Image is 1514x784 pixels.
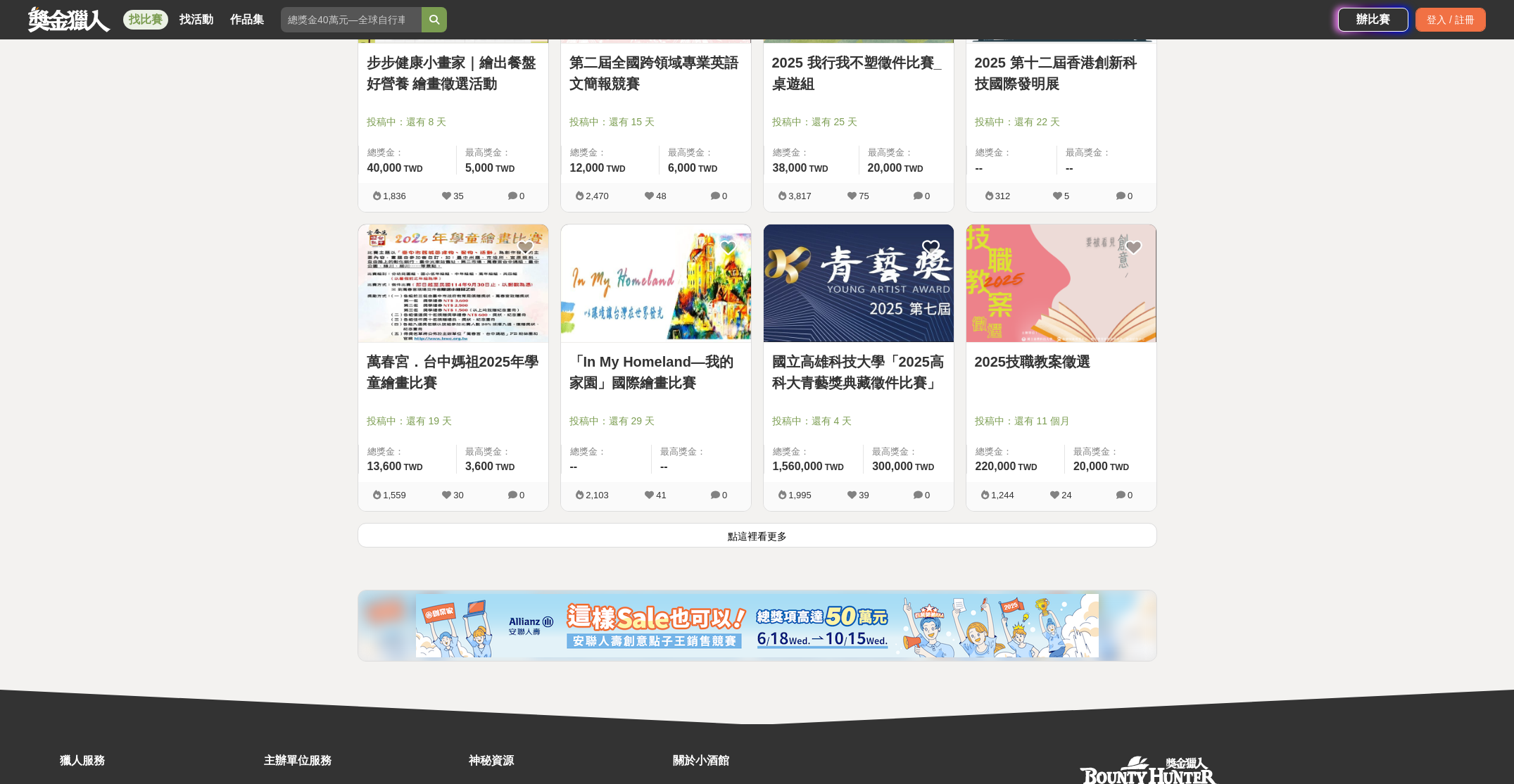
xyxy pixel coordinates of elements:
img: Cover Image [966,225,1156,342]
div: 關於小酒館 [673,752,870,769]
span: 最高獎金： [872,445,945,459]
button: 點這裡看更多 [358,523,1157,548]
span: 總獎金： [367,445,448,459]
span: TWD [606,164,625,174]
span: TWD [1110,462,1129,472]
a: 2025 第十二屆香港創新科技國際發明展 [975,52,1148,94]
span: 投稿中：還有 4 天 [772,414,945,429]
span: 0 [519,191,524,201]
span: 39 [859,490,869,500]
span: 2,103 [586,490,609,500]
input: 總獎金40萬元—全球自行車設計比賽 [281,7,422,32]
span: 0 [1128,191,1133,201]
span: -- [660,460,668,472]
span: 總獎金： [367,146,448,160]
span: 5,000 [465,162,493,174]
a: 2025技職教案徵選 [975,351,1148,372]
span: 最高獎金： [668,146,743,160]
span: 0 [925,490,930,500]
span: TWD [403,164,422,174]
a: 辦比賽 [1338,8,1408,32]
div: 登入 / 註冊 [1415,8,1486,32]
span: 總獎金： [570,445,643,459]
span: 35 [453,191,463,201]
a: 步步健康小畫家｜繪出餐盤好營養 繪畫徵選活動 [367,52,540,94]
span: 30 [453,490,463,500]
span: 投稿中：還有 8 天 [367,115,540,129]
span: 最高獎金： [465,146,540,160]
span: 總獎金： [976,445,1056,459]
span: 投稿中：還有 11 個月 [975,414,1148,429]
span: 1,559 [383,490,406,500]
a: 國立高雄科技大學「2025高科大青藝獎典藏徵件比賽」 [772,351,945,393]
span: TWD [904,164,923,174]
span: TWD [1018,462,1037,472]
a: 2025 我行我不塑徵件比賽_桌遊組 [772,52,945,94]
span: 38,000 [773,162,807,174]
span: 220,000 [976,460,1016,472]
div: 神秘資源 [469,752,666,769]
span: 1,560,000 [773,460,823,472]
span: 最高獎金： [660,445,743,459]
span: 3,817 [788,191,812,201]
span: 最高獎金： [1066,146,1148,160]
span: 3,600 [465,460,493,472]
span: 0 [1128,490,1133,500]
span: 總獎金： [976,146,1049,160]
span: 0 [925,191,930,201]
span: 0 [519,490,524,500]
span: 最高獎金： [1073,445,1148,459]
span: 最高獎金： [465,445,540,459]
span: 312 [995,191,1011,201]
span: 12,000 [570,162,605,174]
img: Cover Image [561,225,751,342]
span: -- [1066,162,1073,174]
span: 總獎金： [570,146,650,160]
span: TWD [698,164,717,174]
span: 投稿中：還有 22 天 [975,115,1148,129]
span: 20,000 [1073,460,1108,472]
span: 5 [1064,191,1069,201]
span: 1,995 [788,490,812,500]
span: 24 [1061,490,1071,500]
span: TWD [496,462,515,472]
img: Cover Image [358,225,548,342]
span: TWD [915,462,934,472]
img: Cover Image [764,225,954,342]
span: 2,470 [586,191,609,201]
span: 投稿中：還有 29 天 [569,414,743,429]
span: 總獎金： [773,445,855,459]
span: TWD [496,164,515,174]
a: 萬春宮．台中媽祖2025年學童繪畫比賽 [367,351,540,393]
span: 1,244 [991,490,1014,500]
span: TWD [403,462,422,472]
span: -- [976,162,983,174]
a: 找活動 [174,10,219,30]
span: 0 [722,490,727,500]
a: 作品集 [225,10,270,30]
span: 6,000 [668,162,696,174]
span: 投稿中：還有 19 天 [367,414,540,429]
span: 0 [722,191,727,201]
span: 1,836 [383,191,406,201]
span: 300,000 [872,460,913,472]
span: 40,000 [367,162,402,174]
span: 總獎金： [773,146,850,160]
span: 最高獎金： [868,146,945,160]
span: TWD [825,462,844,472]
span: 投稿中：還有 15 天 [569,115,743,129]
div: 主辦單位服務 [264,752,461,769]
a: 找比賽 [123,10,168,30]
a: 「In My Homeland—我的家園」國際繪畫比賽 [569,351,743,393]
span: TWD [809,164,828,174]
span: 75 [859,191,869,201]
span: -- [570,460,578,472]
span: 41 [656,490,666,500]
a: 第二屆全國跨領域專業英語文簡報競賽 [569,52,743,94]
div: 獵人服務 [60,752,257,769]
